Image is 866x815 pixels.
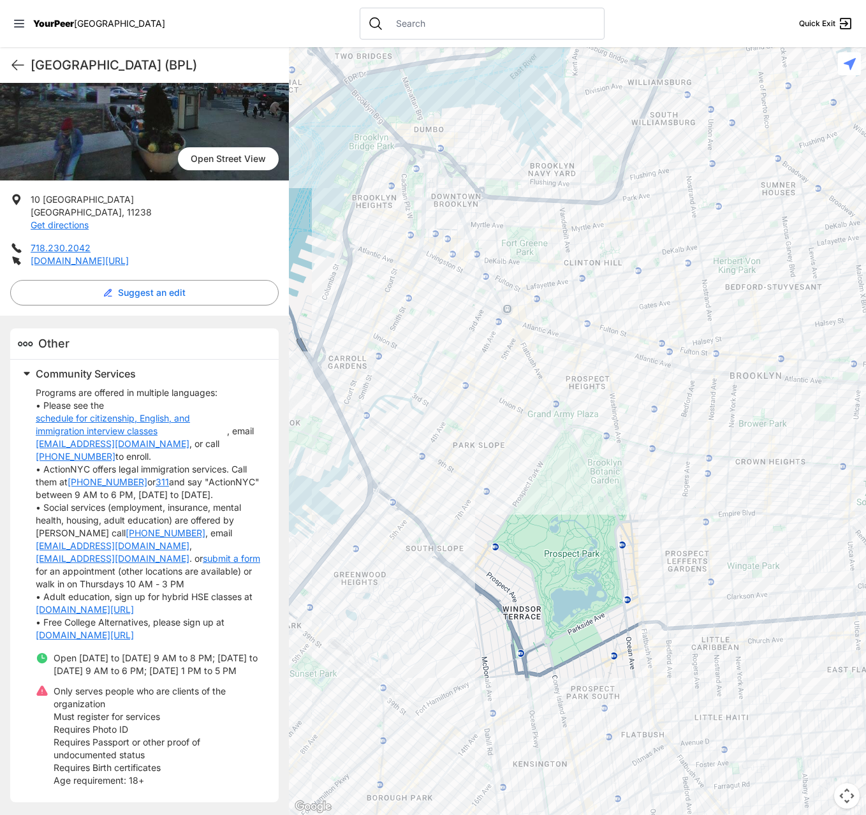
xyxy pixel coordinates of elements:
[31,56,279,74] h1: [GEOGRAPHIC_DATA] (BPL)
[36,552,189,565] a: [EMAIL_ADDRESS][DOMAIN_NAME]
[54,761,263,774] p: Requires Birth certificates
[38,337,70,350] span: Other
[54,711,160,722] span: Must register for services
[54,736,263,761] p: Requires Passport or other proof of undocumented status
[36,412,227,437] a: schedule for citizenship, English, and immigration interview classes
[54,652,258,676] span: Open [DATE] to [DATE] 9 AM to 8 PM; [DATE] to [DATE] 9 AM to 6 PM; [DATE] 1 PM to 5 PM
[54,774,263,787] p: 18+
[388,17,596,30] input: Search
[799,18,835,29] span: Quick Exit
[33,18,74,29] span: YourPeer
[54,723,263,736] p: Requires Photo ID
[68,476,147,488] a: [PHONE_NUMBER]
[74,18,165,29] span: [GEOGRAPHIC_DATA]
[36,603,134,616] a: [DOMAIN_NAME][URL]
[33,20,165,27] a: YourPeer[GEOGRAPHIC_DATA]
[36,540,189,552] a: [EMAIL_ADDRESS][DOMAIN_NAME]
[36,437,189,450] a: [EMAIL_ADDRESS][DOMAIN_NAME]
[203,552,260,565] a: submit a form
[31,219,89,230] a: Get directions
[36,629,134,642] a: [DOMAIN_NAME][URL]
[31,255,129,266] a: [DOMAIN_NAME][URL]
[36,367,136,380] span: Community Services
[126,527,205,540] a: [PHONE_NUMBER]
[54,775,126,786] span: Age requirement:
[292,798,334,815] a: Open this area in Google Maps (opens a new window)
[36,450,115,463] a: [PHONE_NUMBER]
[127,207,152,217] span: 11238
[31,207,122,217] span: [GEOGRAPHIC_DATA]
[292,798,334,815] img: Google
[31,242,91,253] a: 718.230.2042
[54,686,226,709] span: Only serves people who are clients of the organization
[31,194,134,205] span: 10 [GEOGRAPHIC_DATA]
[156,476,169,488] a: 311
[178,147,279,170] span: Open Street View
[834,783,860,809] button: Map camera controls
[799,16,853,31] a: Quick Exit
[10,280,279,305] button: Suggest an edit
[118,286,186,299] span: Suggest an edit
[36,386,263,642] p: Programs are offered in multiple languages: • Please see the , email , or call to enroll. • Actio...
[122,207,124,217] span: ,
